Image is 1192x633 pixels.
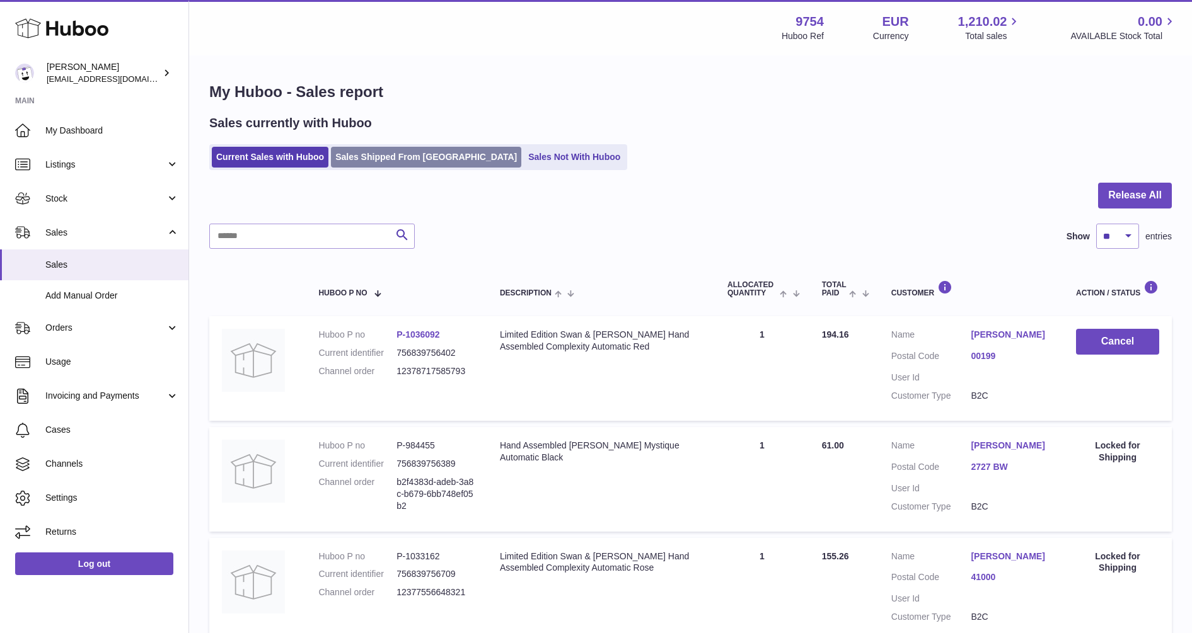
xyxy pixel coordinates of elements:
span: Listings [45,159,166,171]
span: My Dashboard [45,125,179,137]
dd: P-1033162 [396,550,475,562]
dt: Name [891,550,971,566]
div: Limited Edition Swan & [PERSON_NAME] Hand Assembled Complexity Automatic Red [500,329,702,353]
dt: Postal Code [891,571,971,586]
img: no-photo.jpg [222,329,285,392]
span: Orders [45,322,166,334]
dd: B2C [971,390,1051,402]
dt: Current identifier [318,347,396,359]
img: info@fieldsluxury.london [15,64,34,83]
span: Returns [45,526,179,538]
img: no-photo.jpg [222,440,285,503]
span: Huboo P no [318,289,367,297]
dt: Name [891,440,971,455]
a: P-1036092 [396,329,440,339]
span: 61.00 [822,440,844,450]
span: Invoicing and Payments [45,390,166,402]
dd: b2f4383d-adeb-3a8c-b679-6bb748ef05b2 [396,476,475,512]
dt: Postal Code [891,350,971,365]
dt: User Id [891,482,971,494]
label: Show [1067,231,1090,242]
div: Locked for Shipping [1076,440,1159,464]
a: Log out [15,552,173,575]
span: Total paid [822,281,847,297]
a: Current Sales with Huboo [212,147,328,168]
span: Sales [45,259,179,271]
dd: P-984455 [396,440,475,452]
span: Description [500,289,552,297]
td: 1 [715,427,809,532]
dt: Postal Code [891,461,971,476]
dd: 756839756402 [396,347,475,359]
span: 0.00 [1138,13,1162,30]
dt: Huboo P no [318,440,396,452]
a: 1,210.02 Total sales [958,13,1022,42]
span: Cases [45,424,179,436]
a: [PERSON_NAME] [971,550,1051,562]
img: no-photo.jpg [222,550,285,613]
a: 0.00 AVAILABLE Stock Total [1070,13,1177,42]
dd: 756839756709 [396,568,475,580]
dt: Current identifier [318,458,396,470]
dd: 12378717585793 [396,365,475,377]
dt: Channel order [318,476,396,512]
dt: Name [891,329,971,344]
a: 00199 [971,350,1051,362]
h2: Sales currently with Huboo [209,115,372,132]
dt: Customer Type [891,611,971,623]
span: AVAILABLE Stock Total [1070,30,1177,42]
strong: 9754 [796,13,824,30]
a: 41000 [971,571,1051,583]
dt: Current identifier [318,568,396,580]
span: ALLOCATED Quantity [727,281,777,297]
dt: Channel order [318,586,396,598]
div: Action / Status [1076,280,1159,297]
dd: B2C [971,611,1051,623]
dt: User Id [891,593,971,605]
span: Usage [45,356,179,368]
dt: Customer Type [891,501,971,513]
span: 155.26 [822,551,849,561]
dd: 12377556648321 [396,586,475,598]
dd: 756839756389 [396,458,475,470]
td: 1 [715,316,809,421]
div: Currency [873,30,909,42]
button: Cancel [1076,329,1159,355]
dd: B2C [971,501,1051,513]
span: 194.16 [822,329,849,339]
dt: User Id [891,372,971,384]
dt: Customer Type [891,390,971,402]
div: Huboo Ref [782,30,824,42]
div: Limited Edition Swan & [PERSON_NAME] Hand Assembled Complexity Automatic Rose [500,550,702,574]
span: Settings [45,492,179,504]
span: Add Manual Order [45,290,179,302]
div: Hand Assembled [PERSON_NAME] Mystique Automatic Black [500,440,702,464]
a: [PERSON_NAME] [971,440,1051,452]
span: Stock [45,193,166,205]
dt: Huboo P no [318,329,396,341]
div: Customer [891,280,1051,297]
a: Sales Not With Huboo [524,147,625,168]
span: 1,210.02 [958,13,1007,30]
span: [EMAIL_ADDRESS][DOMAIN_NAME] [47,74,185,84]
h1: My Huboo - Sales report [209,82,1172,102]
dt: Channel order [318,365,396,377]
div: [PERSON_NAME] [47,61,160,85]
a: [PERSON_NAME] [971,329,1051,341]
a: Sales Shipped From [GEOGRAPHIC_DATA] [331,147,521,168]
dt: Huboo P no [318,550,396,562]
strong: EUR [882,13,908,30]
span: entries [1145,231,1172,242]
a: 2727 BW [971,461,1051,473]
button: Release All [1098,183,1172,208]
span: Sales [45,227,166,239]
span: Total sales [965,30,1021,42]
div: Locked for Shipping [1076,550,1159,574]
span: Channels [45,458,179,470]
